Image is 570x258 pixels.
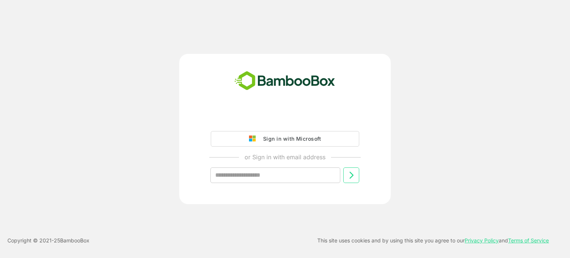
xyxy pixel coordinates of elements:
[249,135,259,142] img: google
[259,134,321,144] div: Sign in with Microsoft
[207,110,363,127] iframe: Sign in with Google Button
[230,69,339,93] img: bamboobox
[465,237,499,244] a: Privacy Policy
[317,236,549,245] p: This site uses cookies and by using this site you agree to our and
[245,153,325,161] p: or Sign in with email address
[7,236,89,245] p: Copyright © 2021- 25 BambooBox
[211,131,359,147] button: Sign in with Microsoft
[508,237,549,244] a: Terms of Service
